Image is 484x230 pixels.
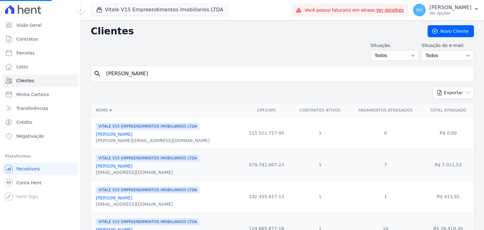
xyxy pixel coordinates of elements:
button: Exportar [432,87,474,99]
a: [PERSON_NAME] [96,195,132,200]
span: Visão Geral [16,22,42,28]
a: Ver detalhes [376,8,404,13]
button: MS [PERSON_NAME] Ver opções [408,1,484,19]
td: 1 [291,181,349,212]
td: 1 [349,181,423,212]
td: R$ 7.011,52 [422,149,474,181]
a: Lotes [3,60,78,73]
a: Transferências [3,102,78,115]
span: Clientes [16,78,34,84]
td: 1 [291,149,349,181]
span: VITALE V15 EMPREENDIMENTOS IMOBILIARIOS LTDA [96,187,199,193]
a: Minha Carteira [3,88,78,101]
span: Negativação [16,133,44,139]
td: 7 [349,149,423,181]
span: Conta Hent [16,180,41,186]
a: Contratos [3,33,78,45]
label: Situação: [371,42,419,49]
label: Situação do e-mail: [422,42,474,49]
th: Contratos Ativos [291,104,349,117]
td: R$ 413,92 [422,181,474,212]
h2: Clientes [91,26,418,37]
div: [EMAIL_ADDRESS][DOMAIN_NAME] [96,169,199,175]
span: Lotes [16,64,28,70]
span: Crédito [16,119,32,125]
i: search [94,70,101,78]
span: MS [416,8,423,12]
td: R$ 0,00 [422,117,474,149]
div: Plataformas [5,152,75,160]
a: Recebíveis [3,163,78,175]
a: Clientes [3,74,78,87]
span: Recebíveis [16,166,40,172]
p: [PERSON_NAME] [429,4,471,11]
p: Ver opções [429,11,471,16]
button: Vitale V15 Empreendimentos Imobiliarios LTDA [91,4,229,16]
span: VITALE V15 EMPREENDIMENTOS IMOBILIARIOS LTDA [96,155,199,162]
a: [PERSON_NAME] [96,132,132,137]
span: VITALE V15 EMPREENDIMENTOS IMOBILIARIOS LTDA [96,218,199,225]
a: Visão Geral [3,19,78,32]
a: [PERSON_NAME] [96,164,132,169]
th: Total Atrasado [422,104,474,117]
span: Contratos [16,36,38,42]
a: Parcelas [3,47,78,59]
th: Pagamentos Atrasados [349,104,423,117]
td: 079.781.007-23 [241,149,291,181]
span: Parcelas [16,50,35,56]
td: 1 [291,117,349,149]
a: Conta Hent [3,176,78,189]
span: Minha Carteira [16,91,49,98]
span: Você possui fatura(s) em atraso. [304,7,404,14]
span: VITALE V15 EMPREENDIMENTOS IMOBILIARIOS LTDA [96,123,199,130]
div: [EMAIL_ADDRESS][DOMAIN_NAME] [96,201,199,207]
th: CPF/CNPJ [241,104,291,117]
span: Transferências [16,105,48,112]
th: Nome [91,104,241,117]
td: 115.521.717-95 [241,117,291,149]
input: Buscar por nome, CPF ou e-mail [102,67,471,80]
a: Negativação [3,130,78,142]
td: 102.455.417-13 [241,181,291,212]
a: Novo Cliente [428,25,474,37]
td: 0 [349,117,423,149]
div: [PERSON_NAME][EMAIL_ADDRESS][DOMAIN_NAME] [96,137,210,144]
a: Crédito [3,116,78,129]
